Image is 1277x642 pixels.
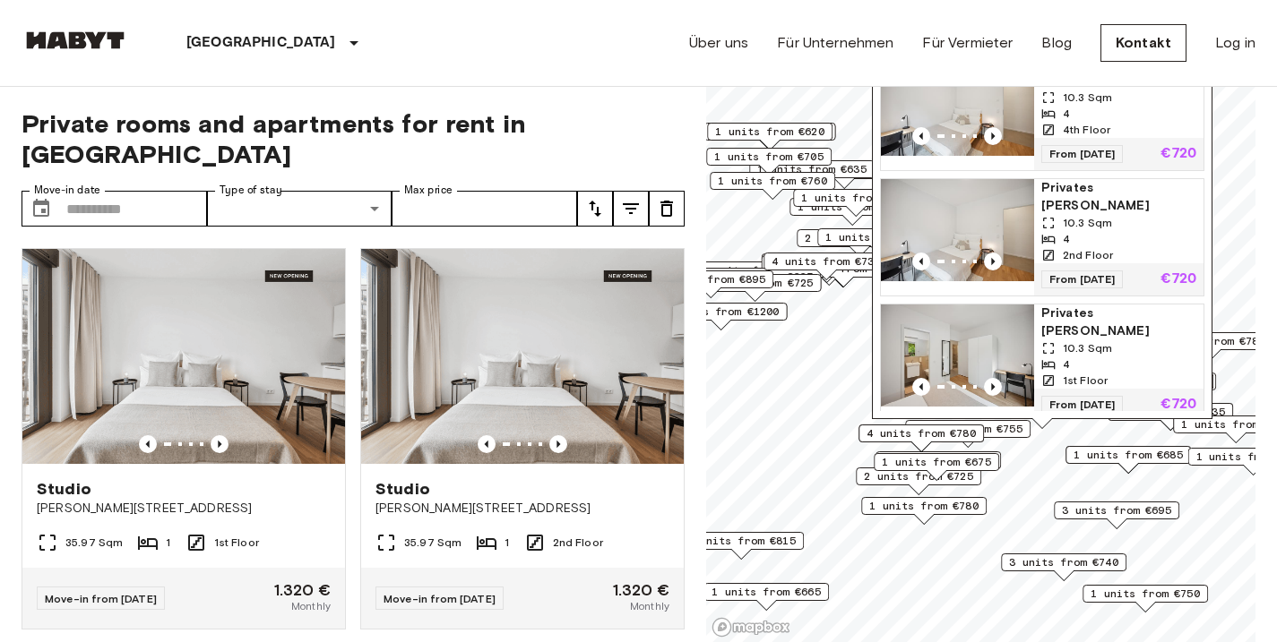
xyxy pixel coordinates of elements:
[712,584,821,600] span: 1 units from €665
[1041,32,1072,54] a: Blog
[404,183,453,198] label: Max price
[139,435,157,453] button: Previous image
[1100,24,1186,62] a: Kontakt
[375,478,430,500] span: Studio
[1041,270,1124,288] span: From [DATE]
[1063,340,1112,356] span: 10.3 Sqm
[553,535,603,551] span: 2nd Floor
[764,253,889,280] div: Map marker
[880,178,1204,296] a: Marketing picture of unit DE-01-260-025-02Previous imagePrevious imagePrivates [PERSON_NAME]10.3 ...
[186,32,336,54] p: [GEOGRAPHIC_DATA]
[913,421,1022,437] span: 3 units from €755
[706,148,832,175] div: Map marker
[404,535,462,551] span: 35.97 Sqm
[864,468,973,484] span: 2 units from €725
[1041,396,1124,414] span: From [DATE]
[549,435,567,453] button: Previous image
[715,124,824,140] span: 1 units from €620
[1074,447,1183,463] span: 1 units from €685
[220,183,282,198] label: Type of stay
[37,478,91,500] span: Studio
[1083,585,1208,612] div: Map marker
[922,32,1013,54] a: Für Vermieter
[703,583,829,611] div: Map marker
[1063,215,1112,231] span: 10.3 Sqm
[1001,553,1126,581] div: Map marker
[1063,356,1070,372] span: 4
[505,535,509,551] span: 1
[1062,502,1171,518] span: 3 units from €695
[45,592,157,605] span: Move-in from [DATE]
[861,497,987,525] div: Map marker
[656,271,765,287] span: 1 units from €895
[274,582,331,598] span: 1.320 €
[1009,554,1118,570] span: 3 units from €740
[689,32,748,54] a: Über uns
[867,425,976,441] span: 4 units from €780
[34,183,100,198] label: Move-in date
[805,230,914,246] span: 2 units from €730
[656,303,788,330] div: Map marker
[1161,398,1196,412] p: €720
[211,435,229,453] button: Previous image
[703,269,813,285] span: 7 units from €665
[984,378,1002,396] button: Previous image
[698,275,814,291] span: 10 units from €725
[984,127,1002,145] button: Previous image
[22,248,346,629] a: Marketing picture of unit DE-01-490-109-001Previous imagePrevious imageStudio[PERSON_NAME][STREET...
[384,592,496,605] span: Move-in from [DATE]
[695,268,821,295] div: Map marker
[22,108,685,169] span: Private rooms and apartments for rent in [GEOGRAPHIC_DATA]
[707,123,833,150] div: Map marker
[1054,501,1179,529] div: Map marker
[577,191,613,227] button: tune
[1161,272,1196,287] p: €720
[712,617,790,638] a: Mapbox logo
[1041,179,1196,215] span: Privates [PERSON_NAME]
[1063,122,1110,138] span: 4th Floor
[648,270,773,298] div: Map marker
[881,179,1034,281] img: Marketing picture of unit DE-01-260-025-02
[22,249,345,464] img: Marketing picture of unit DE-01-490-109-001
[880,304,1204,422] a: Marketing picture of unit DE-01-260-004-02Previous imagePrevious imagePrivates [PERSON_NAME]10.3 ...
[869,498,979,514] span: 1 units from €780
[859,424,984,452] div: Map marker
[1041,304,1196,340] span: Privates [PERSON_NAME]
[1215,32,1255,54] a: Log in
[718,173,827,189] span: 1 units from €760
[1041,145,1124,163] span: From [DATE]
[1161,147,1196,161] p: €720
[793,189,919,217] div: Map marker
[690,274,822,302] div: Map marker
[23,191,59,227] button: Choose date
[693,261,818,289] div: Map marker
[825,229,935,245] span: 1 units from €850
[912,253,930,270] button: Previous image
[1063,247,1113,263] span: 2nd Floor
[361,249,684,464] img: Marketing picture of unit DE-01-490-209-001
[1063,372,1108,389] span: 1st Floor
[291,598,331,614] span: Monthly
[613,191,649,227] button: tune
[375,500,669,518] span: [PERSON_NAME][STREET_ADDRESS]
[686,533,796,549] span: 1 units from €815
[912,127,930,145] button: Previous image
[801,190,910,206] span: 1 units from €655
[1116,404,1225,420] span: 3 units from €635
[772,253,881,270] span: 4 units from €730
[874,453,999,481] div: Map marker
[1091,586,1200,602] span: 1 units from €750
[630,598,669,614] span: Monthly
[757,161,867,177] span: 1 units from €635
[664,304,780,320] span: 1 units from €1200
[789,198,915,226] div: Map marker
[166,535,170,551] span: 1
[1063,106,1070,122] span: 4
[704,123,836,150] div: Map marker
[701,262,810,278] span: 8 units from €610
[613,582,669,598] span: 1.320 €
[984,253,1002,270] button: Previous image
[882,454,991,470] span: 1 units from €675
[649,191,685,227] button: tune
[762,255,893,283] div: Map marker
